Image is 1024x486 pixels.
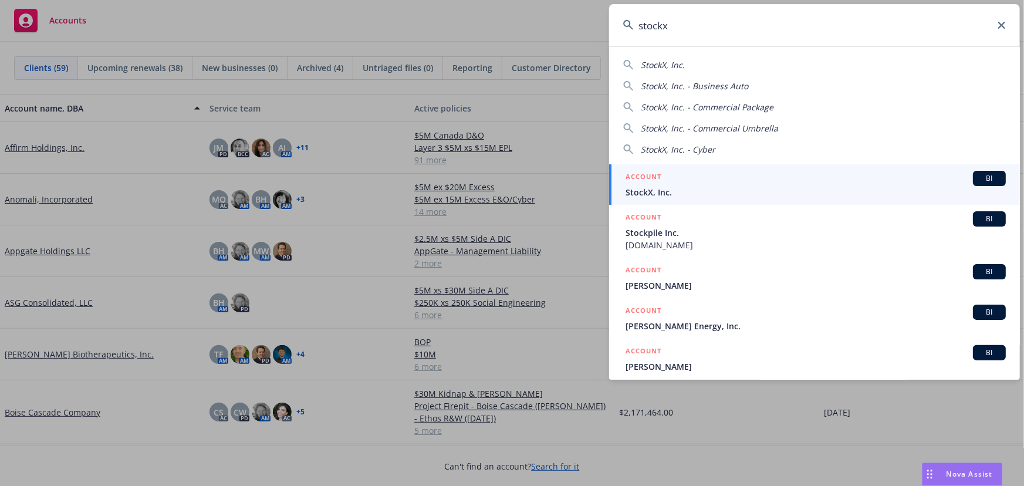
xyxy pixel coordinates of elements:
[626,227,1006,239] span: Stockpile Inc.
[626,239,1006,251] span: [DOMAIN_NAME]
[626,320,1006,332] span: [PERSON_NAME] Energy, Inc.
[922,463,1003,486] button: Nova Assist
[609,258,1020,298] a: ACCOUNTBI[PERSON_NAME]
[609,164,1020,205] a: ACCOUNTBIStockX, Inc.
[609,339,1020,379] a: ACCOUNTBI[PERSON_NAME]
[626,345,661,359] h5: ACCOUNT
[947,469,993,479] span: Nova Assist
[626,171,661,185] h5: ACCOUNT
[641,80,748,92] span: StockX, Inc. - Business Auto
[626,360,1006,373] span: [PERSON_NAME]
[609,298,1020,339] a: ACCOUNTBI[PERSON_NAME] Energy, Inc.
[626,264,661,278] h5: ACCOUNT
[609,4,1020,46] input: Search...
[626,186,1006,198] span: StockX, Inc.
[641,144,715,155] span: StockX, Inc. - Cyber
[978,266,1001,277] span: BI
[641,59,685,70] span: StockX, Inc.
[922,463,937,485] div: Drag to move
[978,173,1001,184] span: BI
[626,305,661,319] h5: ACCOUNT
[978,307,1001,318] span: BI
[641,123,778,134] span: StockX, Inc. - Commercial Umbrella
[978,214,1001,224] span: BI
[626,211,661,225] h5: ACCOUNT
[641,102,773,113] span: StockX, Inc. - Commercial Package
[626,279,1006,292] span: [PERSON_NAME]
[609,205,1020,258] a: ACCOUNTBIStockpile Inc.[DOMAIN_NAME]
[978,347,1001,358] span: BI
